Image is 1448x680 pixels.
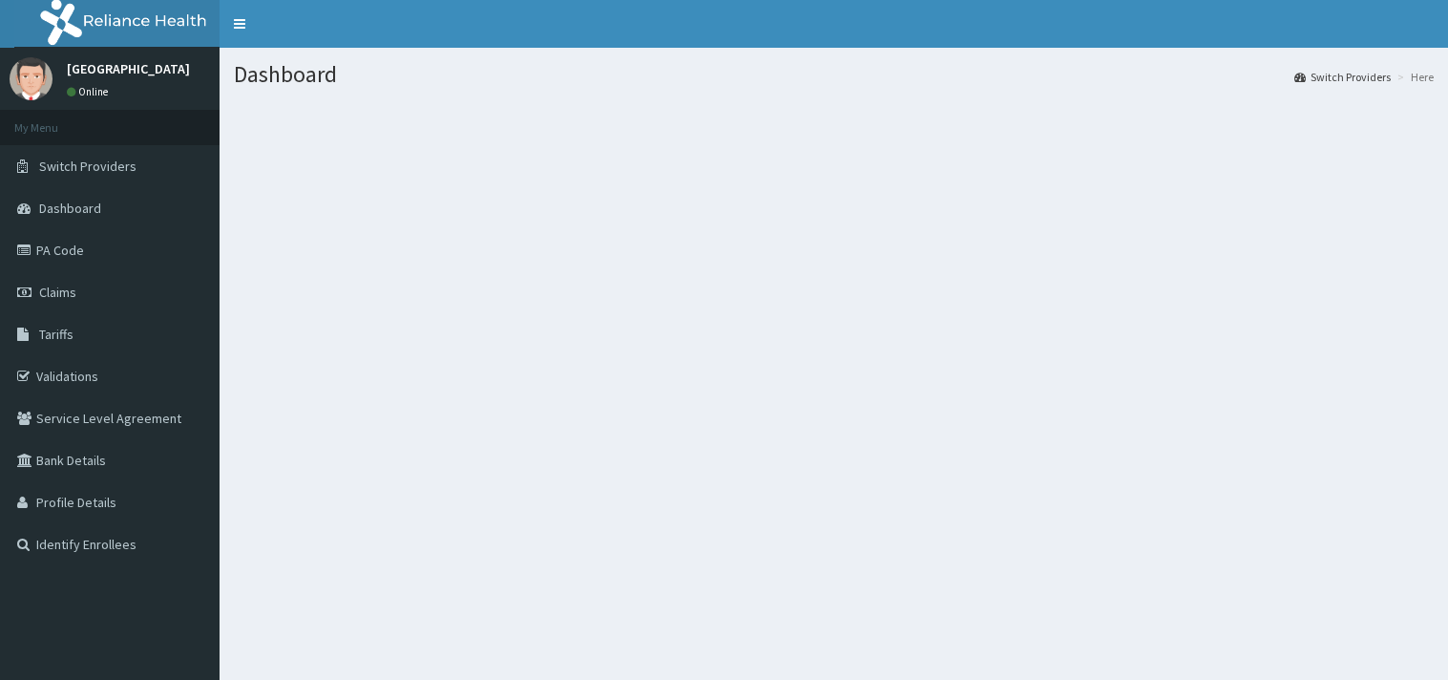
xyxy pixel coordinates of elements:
[1393,69,1434,85] li: Here
[39,326,73,343] span: Tariffs
[234,62,1434,87] h1: Dashboard
[39,200,101,217] span: Dashboard
[39,158,136,175] span: Switch Providers
[39,284,76,301] span: Claims
[67,85,113,98] a: Online
[10,57,52,100] img: User Image
[1294,69,1391,85] a: Switch Providers
[67,62,190,75] p: [GEOGRAPHIC_DATA]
